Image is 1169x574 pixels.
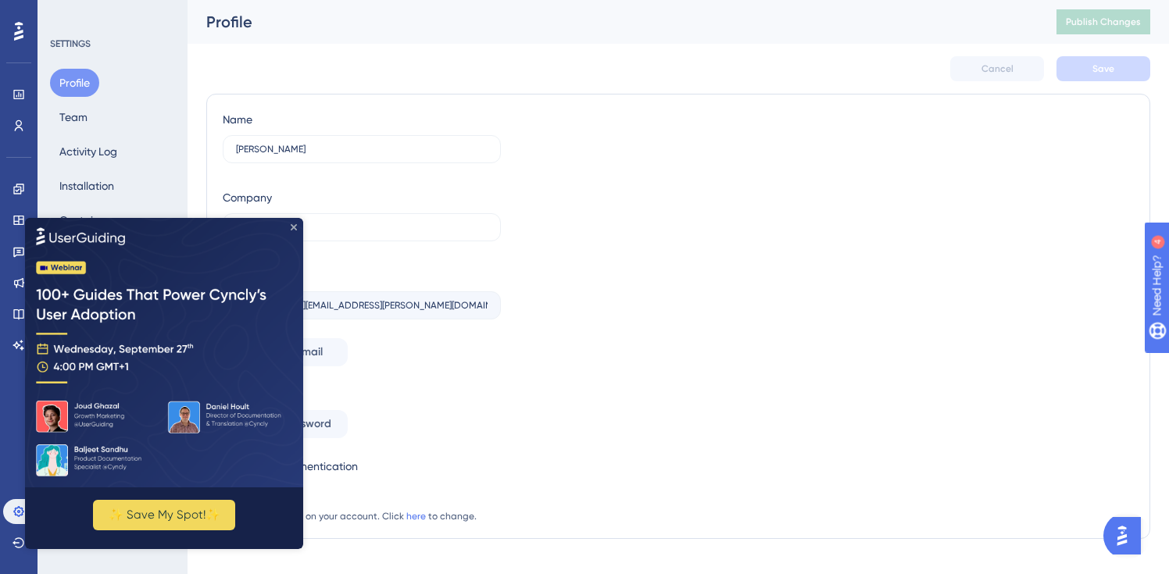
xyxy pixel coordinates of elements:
[981,62,1013,75] span: Cancel
[50,172,123,200] button: Installation
[50,137,127,166] button: Activity Log
[236,144,488,155] input: Name Surname
[950,56,1044,81] button: Cancel
[266,6,272,12] div: Close Preview
[206,11,1017,33] div: Profile
[109,8,113,20] div: 4
[236,222,488,233] input: Company Name
[223,385,501,404] div: Password
[223,457,501,476] div: Two-Factor Authentication
[223,188,272,207] div: Company
[50,69,99,97] button: Profile
[50,103,97,131] button: Team
[37,4,98,23] span: Need Help?
[50,37,177,50] div: SETTINGS
[1103,512,1150,559] iframe: UserGuiding AI Assistant Launcher
[1056,56,1150,81] button: Save
[223,510,501,522] span: 2-FA is mandatory on your account. Click to change.
[406,511,426,522] a: here
[223,110,252,129] div: Name
[1066,16,1141,28] span: Publish Changes
[1092,62,1114,75] span: Save
[1056,9,1150,34] button: Publish Changes
[50,206,123,234] button: Containers
[236,300,488,311] input: E-mail Address
[68,282,210,312] button: ✨ Save My Spot!✨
